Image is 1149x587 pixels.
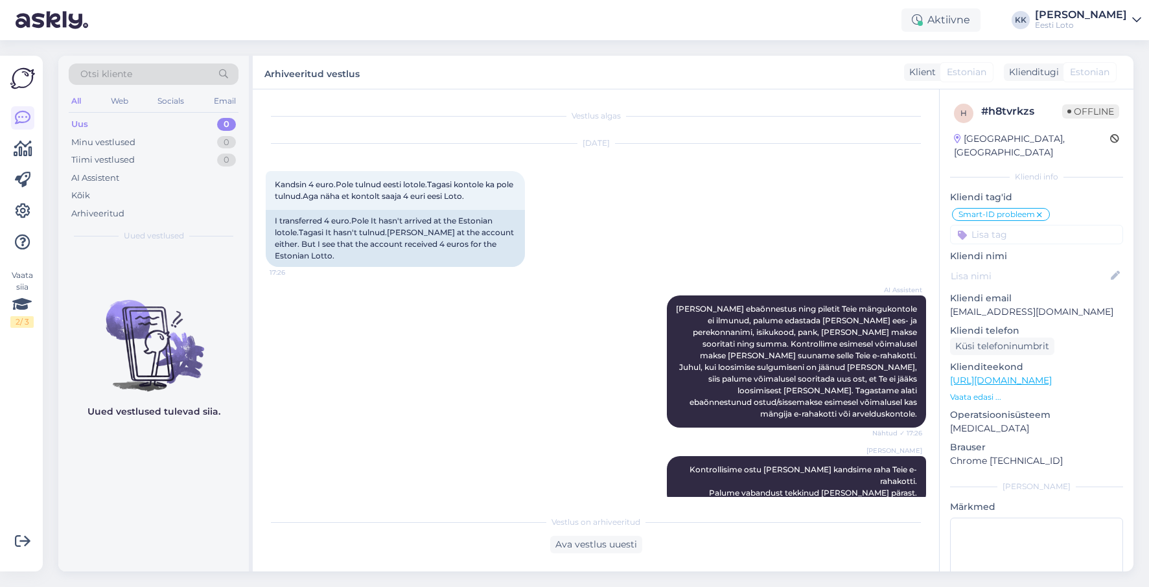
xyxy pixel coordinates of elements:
span: Offline [1062,104,1119,119]
span: Otsi kliente [80,67,132,81]
div: Uus [71,118,88,131]
p: Chrome [TECHNICAL_ID] [950,454,1123,468]
div: Web [108,93,131,109]
div: Küsi telefoninumbrit [950,338,1054,355]
p: Kliendi email [950,292,1123,305]
div: AI Assistent [71,172,119,185]
span: Kandsin 4 euro.Pole tulnud eesti lotole.Tagasi kontole ka pole tulnud.Aga näha et kontolt saaja 4... [275,179,515,201]
div: Vestlus algas [266,110,926,122]
p: Uued vestlused tulevad siia. [87,405,220,419]
input: Lisa tag [950,225,1123,244]
span: [PERSON_NAME] [866,446,922,455]
div: Klienditugi [1004,65,1059,79]
div: Ava vestlus uuesti [550,536,642,553]
img: No chats [58,277,249,393]
div: Klient [904,65,936,79]
div: 0 [217,136,236,149]
p: Kliendi nimi [950,249,1123,263]
div: Socials [155,93,187,109]
span: Nähtud ✓ 17:26 [872,428,922,438]
span: [PERSON_NAME] ebaõnnestus ning piletit Teie mängukontole ei ilmunud, palume edastada [PERSON_NAME... [676,304,919,419]
span: Smart-ID probleem [958,211,1035,218]
a: [URL][DOMAIN_NAME] [950,374,1052,386]
div: Kõik [71,189,90,202]
div: # h8tvrkzs [981,104,1062,119]
div: 0 [217,118,236,131]
div: [DATE] [266,137,926,149]
img: Askly Logo [10,66,35,91]
p: Kliendi tag'id [950,190,1123,204]
span: Estonian [947,65,986,79]
a: [PERSON_NAME]Eesti Loto [1035,10,1141,30]
div: Arhiveeritud [71,207,124,220]
div: 2 / 3 [10,316,34,328]
span: AI Assistent [874,285,922,295]
span: 17:26 [270,268,318,277]
span: Estonian [1070,65,1109,79]
p: Klienditeekond [950,360,1123,374]
div: I transferred 4 euro.Pole It hasn't arrived at the Estonian lotole.Tagasi It hasn't tulnud.[PERSO... [266,210,525,267]
div: Email [211,93,238,109]
div: 0 [217,154,236,167]
span: Kontrollisime ostu [PERSON_NAME] kandsime raha Teie e-rahakotti. Palume vabandust tekkinud [PERSO... [690,465,917,498]
p: Brauser [950,441,1123,454]
div: All [69,93,84,109]
div: Minu vestlused [71,136,135,149]
span: Vestlus on arhiveeritud [551,516,640,528]
input: Lisa nimi [951,269,1108,283]
div: [PERSON_NAME] [1035,10,1127,20]
div: Aktiivne [901,8,981,32]
div: Eesti Loto [1035,20,1127,30]
div: KK [1012,11,1030,29]
p: Vaata edasi ... [950,391,1123,403]
p: Operatsioonisüsteem [950,408,1123,422]
div: Vaata siia [10,270,34,328]
div: [PERSON_NAME] [950,481,1123,492]
div: [GEOGRAPHIC_DATA], [GEOGRAPHIC_DATA] [954,132,1110,159]
span: h [960,108,967,118]
p: Kliendi telefon [950,324,1123,338]
div: Kliendi info [950,171,1123,183]
label: Arhiveeritud vestlus [264,63,360,81]
span: Uued vestlused [124,230,184,242]
p: [MEDICAL_DATA] [950,422,1123,435]
p: [EMAIL_ADDRESS][DOMAIN_NAME] [950,305,1123,319]
div: Tiimi vestlused [71,154,135,167]
p: Märkmed [950,500,1123,514]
